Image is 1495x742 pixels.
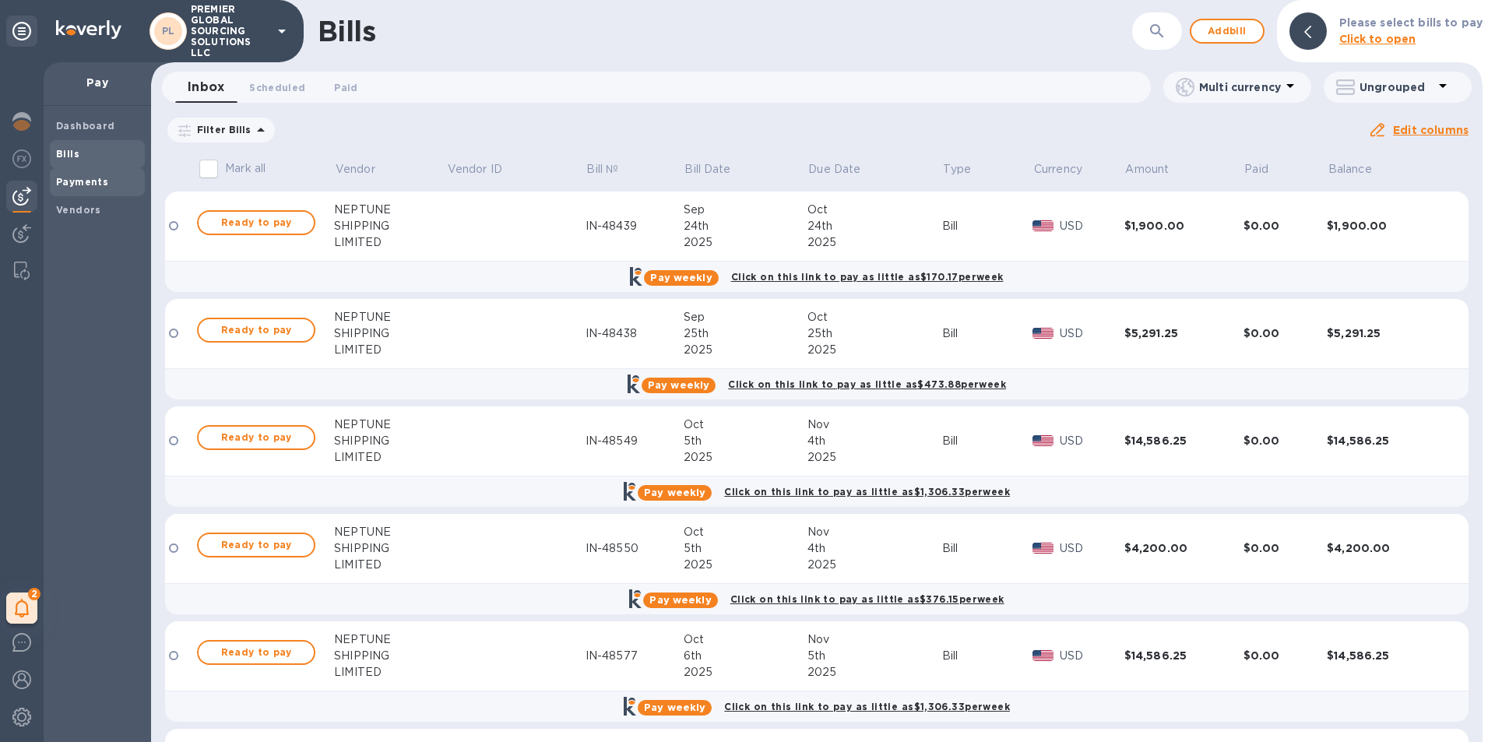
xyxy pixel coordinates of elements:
div: NEPTUNE [334,309,446,325]
div: 2025 [807,342,942,358]
img: Logo [56,20,121,39]
div: $4,200.00 [1327,540,1446,556]
span: Currency [1034,161,1082,178]
div: Sep [684,202,807,218]
div: LIMITED [334,664,446,680]
div: $5,291.25 [1124,325,1243,341]
p: Balance [1328,161,1372,178]
div: NEPTUNE [334,631,446,648]
div: Sep [684,309,807,325]
div: Oct [684,524,807,540]
div: SHIPPING [334,325,446,342]
div: 5th [807,648,942,664]
div: 5th [684,433,807,449]
p: USD [1060,325,1124,342]
b: Pay weekly [649,594,711,606]
span: 2 [28,588,40,600]
span: Amount [1125,161,1189,178]
div: 2025 [807,664,942,680]
b: Please select bills to pay [1339,16,1483,29]
span: Bill Date [684,161,751,178]
button: Ready to pay [197,425,315,450]
div: 2025 [684,557,807,573]
div: 2025 [684,664,807,680]
div: $0.00 [1243,218,1328,234]
p: PREMIER GLOBAL SOURCING SOLUTIONS LLC [191,4,269,58]
span: Due Date [808,161,881,178]
div: IN-48439 [586,218,684,234]
span: Paid [1244,161,1289,178]
p: Mark all [225,160,266,177]
b: Click on this link to pay as little as $473.88 per week [728,378,1006,390]
span: Ready to pay [211,536,301,554]
div: LIMITED [334,342,446,358]
div: 2025 [807,234,942,251]
b: Dashboard [56,120,115,132]
b: Click on this link to pay as little as $376.15 per week [730,593,1004,605]
img: USD [1032,650,1054,661]
div: LIMITED [334,449,446,466]
div: 25th [684,325,807,342]
div: Bill [942,325,1033,342]
span: Ready to pay [211,321,301,339]
p: Vendor ID [448,161,502,178]
div: Bill [942,648,1033,664]
p: Pay [56,75,139,90]
div: Nov [807,417,942,433]
span: Inbox [188,76,224,98]
div: 2025 [684,342,807,358]
p: Filter Bills [191,123,252,136]
div: NEPTUNE [334,417,446,433]
div: Bill [942,540,1033,557]
div: Nov [807,524,942,540]
button: Ready to pay [197,318,315,343]
b: Vendors [56,204,101,216]
b: PL [162,25,175,37]
p: Ungrouped [1360,79,1433,95]
div: IN-48550 [586,540,684,557]
p: USD [1060,540,1124,557]
div: 24th [684,218,807,234]
div: 2025 [684,234,807,251]
div: 4th [807,540,942,557]
div: $1,900.00 [1327,218,1446,234]
b: Pay weekly [644,487,705,498]
button: Ready to pay [197,210,315,235]
b: Bills [56,148,79,160]
span: Add bill [1204,22,1251,40]
div: $0.00 [1243,540,1328,556]
span: Vendor ID [448,161,522,178]
span: Ready to pay [211,643,301,662]
b: Click on this link to pay as little as $170.17 per week [731,271,1004,283]
div: $14,586.25 [1327,433,1446,448]
p: Type [943,161,971,178]
span: Ready to pay [211,428,301,447]
div: $0.00 [1243,648,1328,663]
p: USD [1060,433,1124,449]
span: Vendor [336,161,396,178]
div: NEPTUNE [334,202,446,218]
button: Ready to pay [197,640,315,665]
div: LIMITED [334,557,446,573]
div: Oct [684,417,807,433]
div: Bill [942,218,1033,234]
b: Pay weekly [644,702,705,713]
span: Ready to pay [211,213,301,232]
div: 5th [684,540,807,557]
img: USD [1032,435,1054,446]
button: Ready to pay [197,533,315,557]
div: $14,586.25 [1327,648,1446,663]
div: $14,586.25 [1124,648,1243,663]
div: Oct [807,309,942,325]
b: Pay weekly [650,272,712,283]
div: $14,586.25 [1124,433,1243,448]
p: USD [1060,648,1124,664]
p: Amount [1125,161,1169,178]
p: Paid [1244,161,1268,178]
div: Bill [942,433,1033,449]
span: Bill № [586,161,638,178]
span: Paid [334,79,357,96]
p: Due Date [808,161,860,178]
b: Click on this link to pay as little as $1,306.33 per week [724,486,1010,498]
div: Nov [807,631,942,648]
